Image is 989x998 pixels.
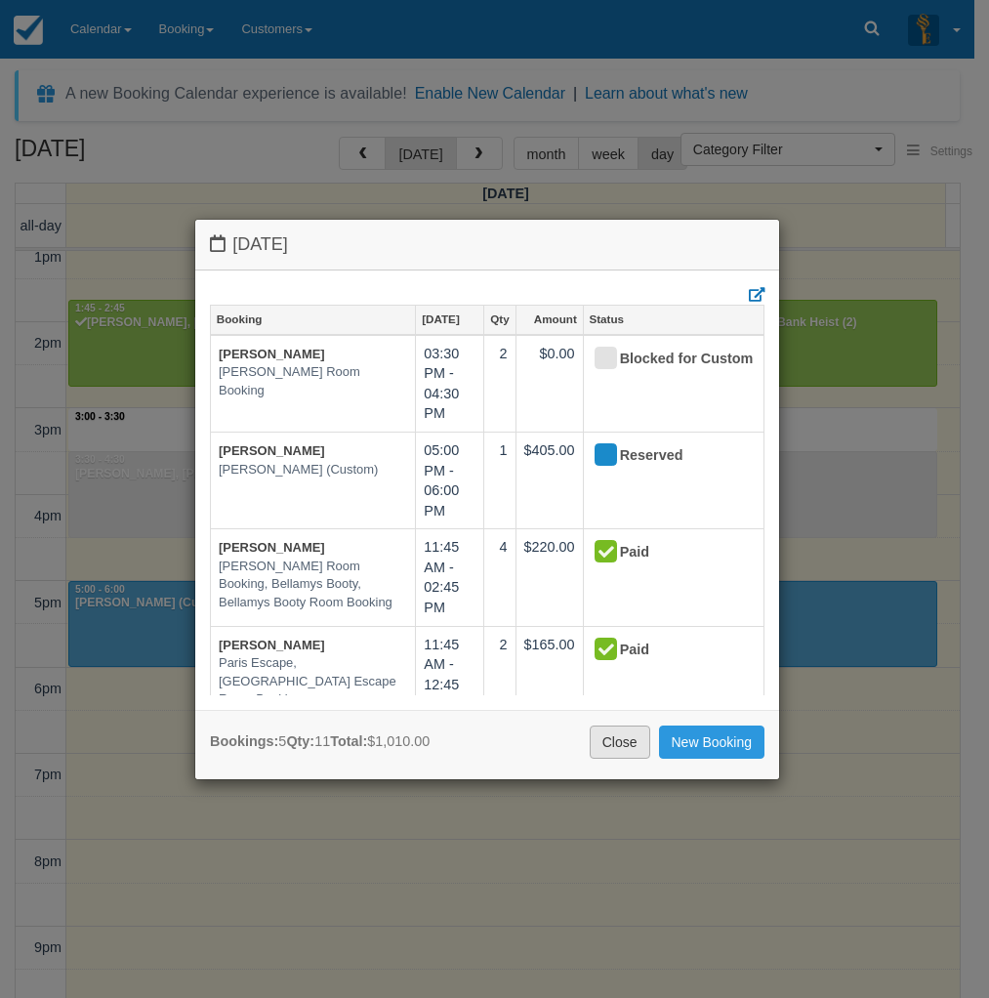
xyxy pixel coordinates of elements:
[416,626,484,723] td: 11:45 AM - 12:45 PM
[210,234,764,255] h4: [DATE]
[592,537,739,568] div: Paid
[330,733,367,749] strong: Total:
[219,638,325,652] a: [PERSON_NAME]
[416,529,484,626] td: 11:45 AM - 02:45 PM
[584,306,763,333] a: Status
[416,335,484,433] td: 03:30 PM - 04:30 PM
[484,335,515,433] td: 2
[219,363,407,399] em: [PERSON_NAME] Room Booking
[219,347,325,361] a: [PERSON_NAME]
[210,733,278,749] strong: Bookings:
[515,529,583,626] td: $220.00
[484,626,515,723] td: 2
[219,443,325,458] a: [PERSON_NAME]
[416,306,483,333] a: [DATE]
[659,726,765,759] a: New Booking
[590,726,650,759] a: Close
[515,335,583,433] td: $0.00
[210,731,430,752] div: 5 11 $1,010.00
[219,558,407,612] em: [PERSON_NAME] Room Booking, Bellamys Booty, Bellamys Booty Room Booking
[416,433,484,529] td: 05:00 PM - 06:00 PM
[484,433,515,529] td: 1
[219,654,407,709] em: Paris Escape, [GEOGRAPHIC_DATA] Escape Room Booking
[515,433,583,529] td: $405.00
[484,529,515,626] td: 4
[211,306,415,333] a: Booking
[592,344,739,375] div: Blocked for Custom
[592,440,739,472] div: Reserved
[516,306,583,333] a: Amount
[515,626,583,723] td: $165.00
[219,461,407,479] em: [PERSON_NAME] (Custom)
[592,635,739,666] div: Paid
[484,306,515,333] a: Qty
[219,540,325,555] a: [PERSON_NAME]
[286,733,314,749] strong: Qty:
